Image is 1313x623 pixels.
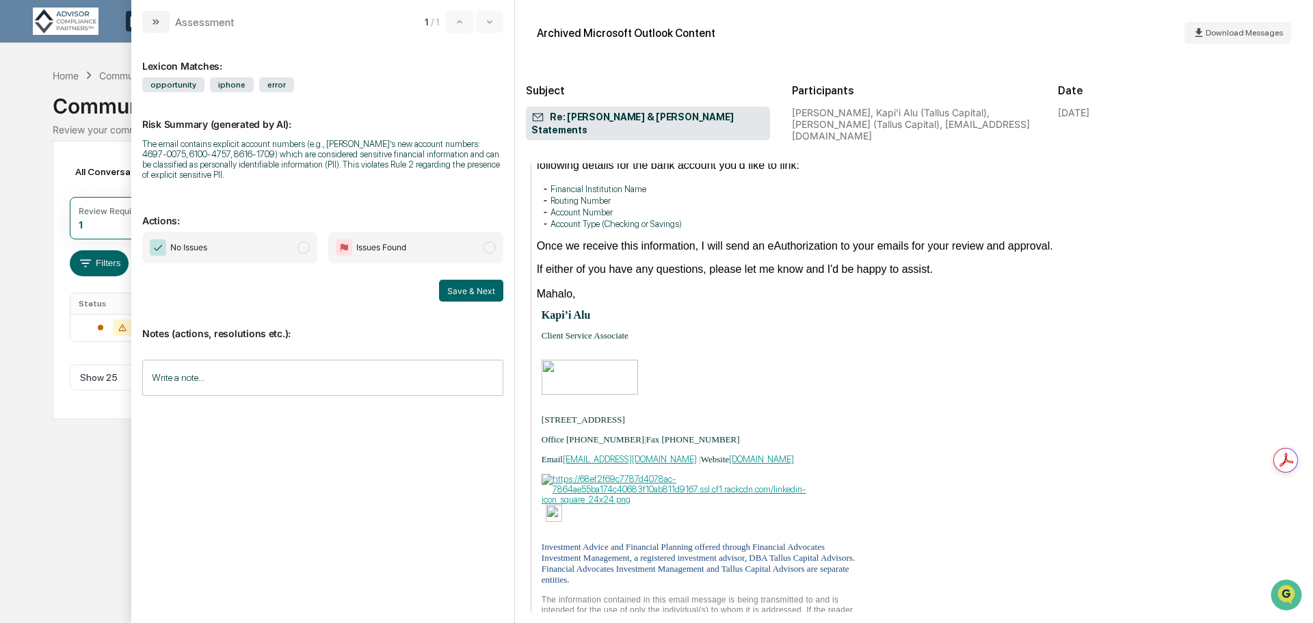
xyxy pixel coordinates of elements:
span: [STREET_ADDRESS] [542,414,625,425]
div: 🔎 [14,200,25,211]
div: Home [53,70,79,81]
div: 🖐️ [14,174,25,185]
span: Client Service Associate [542,330,628,341]
div: [DATE] [1058,107,1089,118]
p: Routing Number [551,196,1302,206]
span: | [644,434,646,445]
button: Start new chat [233,109,249,125]
a: 🗄️Attestations [94,167,175,191]
img: ii_199bd3a8c0ca8b0bdfe5 [546,505,562,522]
span: iphone [210,77,254,92]
a: 🔎Data Lookup [8,193,92,217]
span: error [259,77,294,92]
div: The email contains explicit account numbers (e.g., [PERSON_NAME]’s new account numbers: 4697-0075... [142,139,503,180]
p: Financial Institution Name [551,184,1302,194]
a: 🖐️Preclearance [8,167,94,191]
span: opportunity [142,77,204,92]
p: Actions: [142,198,503,226]
p: Account Number [551,207,1302,217]
div: Mahalo, [537,288,1302,300]
div: If either of you have any questions, please let me know and I'd be happy to assist. [537,263,1302,276]
img: https://68ef2f69c7787d4078ac-7864ae55ba174c40683f10ab811d9167.ssl.cf1.rackcdn.com/linkedin-icon_s... [542,474,858,505]
span: Email [542,454,699,464]
span: 1 [425,16,428,27]
span: Investment Advice and Financial Planning offered through Financial Advocates Investment Managemen... [542,542,858,585]
div: Once we receive this information, I will send an eAuthorization to your emails for your review an... [537,240,1302,252]
button: Filters [70,250,129,276]
span: Office [PHONE_NUMBER] [542,434,644,445]
span: Preclearance [27,172,88,186]
p: How can we help? [14,29,249,51]
b: Kapi’i Alu [542,309,591,321]
div: Archived Microsoft Outlook Content [537,27,715,40]
div: Start new chat [47,105,224,118]
h2: Date [1058,84,1302,97]
img: 1746055101610-c473b297-6a78-478c-a979-82029cc54cd1 [14,105,38,129]
a: Powered byPylon [96,231,165,242]
span: Fax [PHONE_NUMBER] [646,434,740,445]
div: 1 [79,219,83,230]
span: Download Messages [1206,28,1283,38]
img: ii_199bd3a8c0c34dc5e454 [542,360,638,395]
th: Status [70,293,160,314]
div: All Conversations [70,161,173,183]
p: Account Type (Checking or Savings) [551,219,1302,229]
p: Notes (actions, resolutions etc.): [142,311,503,339]
img: Checkmark [150,239,166,256]
div: Review Required [79,206,144,216]
div: Assessment [175,16,235,29]
iframe: Open customer support [1269,578,1306,615]
span: Data Lookup [27,198,86,212]
div: Review your communication records across channels [53,124,1260,135]
div: Communications Archive [53,83,1260,118]
span: No Issues [170,241,207,254]
p: Risk Summary (generated by AI): [142,102,503,130]
h2: Participants [792,84,1036,97]
span: Pylon [136,232,165,242]
h2: Subject [526,84,770,97]
span: Issues Found [356,241,406,254]
span: Re: [PERSON_NAME] & [PERSON_NAME] Statements [531,111,765,137]
div: We're available if you need us! [47,118,173,129]
a: [EMAIL_ADDRESS][DOMAIN_NAME] [563,454,697,464]
img: logo [33,8,98,36]
div: Lexicon Matches: [142,44,503,72]
span: / 1 [431,16,443,27]
div: Communications Archive [99,70,210,81]
span: Attestations [113,172,170,186]
button: Download Messages [1184,22,1291,44]
button: Save & Next [439,280,503,302]
span: Website [701,454,795,464]
a: [DOMAIN_NAME] [729,454,794,464]
div: 🗄️ [99,174,110,185]
span: | [699,454,701,464]
div: [PERSON_NAME], Kapi'i Alu (Tallus Capital), [PERSON_NAME] (Tallus Capital), [EMAIL_ADDRESS][DOMAI... [792,107,1036,142]
img: Flag [336,239,352,256]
